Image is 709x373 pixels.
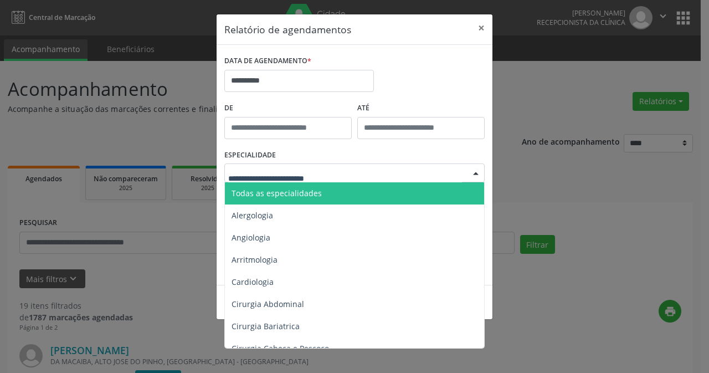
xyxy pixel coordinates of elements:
[232,188,322,198] span: Todas as especialidades
[232,343,329,354] span: Cirurgia Cabeça e Pescoço
[232,254,278,265] span: Arritmologia
[470,14,492,42] button: Close
[224,100,352,117] label: De
[232,210,273,221] span: Alergologia
[232,321,300,331] span: Cirurgia Bariatrica
[357,100,485,117] label: ATÉ
[224,22,351,37] h5: Relatório de agendamentos
[232,232,270,243] span: Angiologia
[232,299,304,309] span: Cirurgia Abdominal
[224,53,311,70] label: DATA DE AGENDAMENTO
[232,277,274,287] span: Cardiologia
[224,147,276,164] label: ESPECIALIDADE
